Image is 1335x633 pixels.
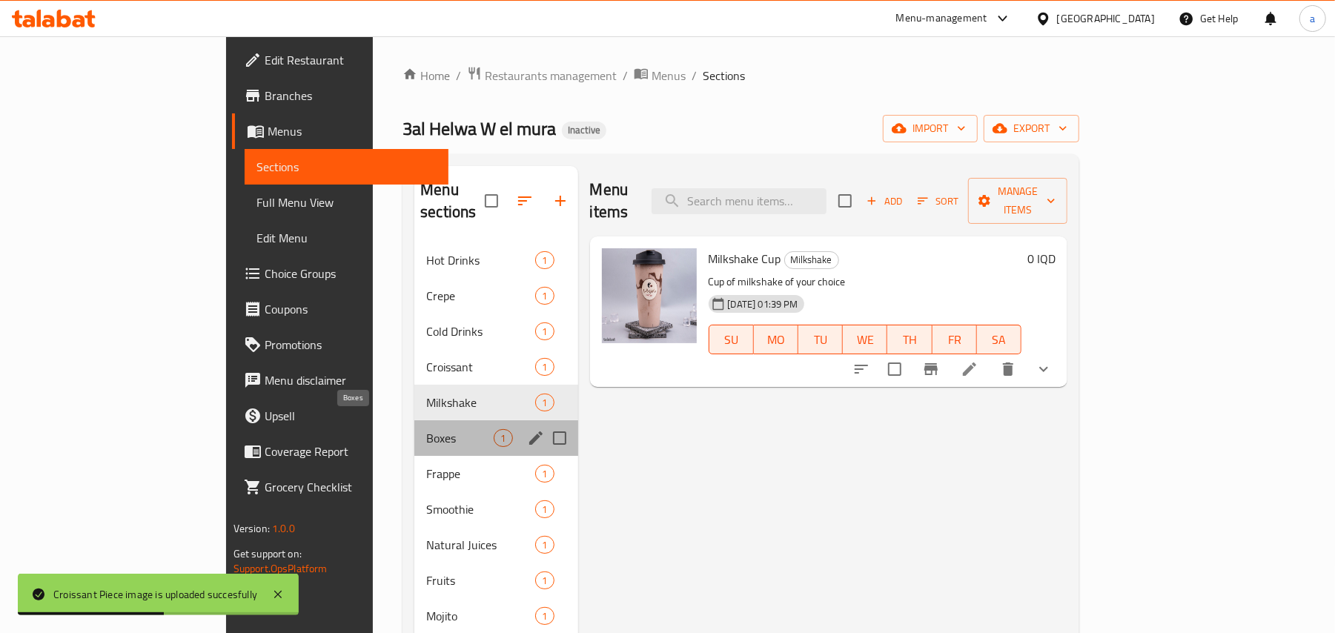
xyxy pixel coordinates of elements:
h2: Menu items [590,179,635,223]
img: Milkshake Cup [602,248,697,343]
span: 1 [536,503,553,517]
span: Boxes [426,429,494,447]
a: Support.OpsPlatform [233,559,328,578]
span: Inactive [562,124,606,136]
button: import [883,115,978,142]
button: SU [709,325,754,354]
div: items [535,500,554,518]
p: Cup of milkshake of your choice [709,273,1022,291]
span: FR [938,329,971,351]
button: MO [754,325,798,354]
span: Sections [703,67,745,84]
h2: Menu sections [420,179,484,223]
span: Menus [652,67,686,84]
button: edit [525,427,547,449]
button: show more [1026,351,1061,387]
a: Edit Restaurant [232,42,449,78]
input: search [652,188,826,214]
span: Crepe [426,287,535,305]
span: Croissant [426,358,535,376]
a: Grocery Checklist [232,469,449,505]
span: WE [849,329,881,351]
span: Sort [918,193,958,210]
span: Upsell [265,407,437,425]
div: Smoothie [426,500,535,518]
div: items [535,465,554,483]
a: Coupons [232,291,449,327]
div: Croissant Piece image is uploaded succesfully [53,586,257,603]
span: TU [804,329,837,351]
button: TH [887,325,932,354]
span: Promotions [265,336,437,354]
div: Frappe [426,465,535,483]
div: Smoothie1 [414,491,577,527]
span: Grocery Checklist [265,478,437,496]
span: 1 [536,574,553,588]
div: Croissant1 [414,349,577,385]
span: Edit Menu [256,229,437,247]
span: Get support on: [233,544,302,563]
span: Milkshake Cup [709,248,781,270]
div: Boxes1edit [414,420,577,456]
span: Mojito [426,607,535,625]
a: Branches [232,78,449,113]
button: sort-choices [844,351,879,387]
div: items [535,607,554,625]
span: Menus [268,122,437,140]
a: Promotions [232,327,449,362]
span: 1 [536,360,553,374]
span: 1 [536,289,553,303]
button: export [984,115,1079,142]
span: [DATE] 01:39 PM [722,297,804,311]
span: Full Menu View [256,193,437,211]
button: Add section [543,183,578,219]
div: items [535,358,554,376]
span: SA [983,329,1016,351]
span: Select section [829,185,861,216]
span: 1.0.0 [272,519,295,538]
button: TU [798,325,843,354]
div: items [494,429,512,447]
span: Natural Juices [426,536,535,554]
button: FR [932,325,977,354]
button: WE [843,325,887,354]
span: Fruits [426,571,535,589]
span: 1 [536,325,553,339]
span: export [996,119,1067,138]
a: Edit menu item [961,360,978,378]
span: Sort items [908,190,968,213]
span: a [1310,10,1315,27]
div: Milkshake [784,251,839,269]
span: TH [893,329,926,351]
span: Coverage Report [265,443,437,460]
li: / [623,67,628,84]
div: Natural Juices1 [414,527,577,563]
h6: 0 IQD [1027,248,1056,269]
span: 1 [536,467,553,481]
span: 1 [536,396,553,410]
a: Edit Menu [245,220,449,256]
div: items [535,322,554,340]
a: Sections [245,149,449,185]
button: Sort [914,190,962,213]
span: Branches [265,87,437,105]
div: Inactive [562,122,606,139]
span: Choice Groups [265,265,437,282]
span: 1 [494,431,511,445]
span: Cold Drinks [426,322,535,340]
span: 3al Helwa W el mura [403,112,556,145]
div: Hot Drinks1 [414,242,577,278]
span: 1 [536,253,553,268]
a: Upsell [232,398,449,434]
span: Milkshake [426,394,535,411]
span: Hot Drinks [426,251,535,269]
span: Edit Restaurant [265,51,437,69]
button: Add [861,190,908,213]
div: items [535,287,554,305]
svg: Show Choices [1035,360,1053,378]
